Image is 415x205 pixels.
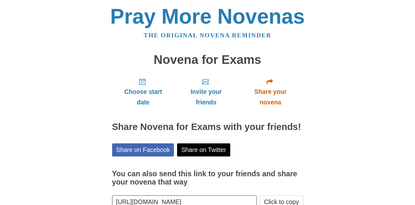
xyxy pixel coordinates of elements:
[118,87,168,108] span: Choose start date
[144,32,271,39] a: The original novena reminder
[112,122,303,132] h2: Share Novena for Exams with your friends!
[181,87,231,108] span: Invite your friends
[244,87,297,108] span: Share your novena
[110,4,305,28] a: Pray More Novenas
[112,170,303,186] h3: You can also send this link to your friends and share your novena that way
[174,73,238,111] a: Invite your friends
[112,143,174,156] a: Share on Facebook
[112,73,175,111] a: Choose start date
[177,143,230,156] a: Share on Twitter
[238,73,303,111] a: Share your novena
[112,53,303,67] h1: Novena for Exams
